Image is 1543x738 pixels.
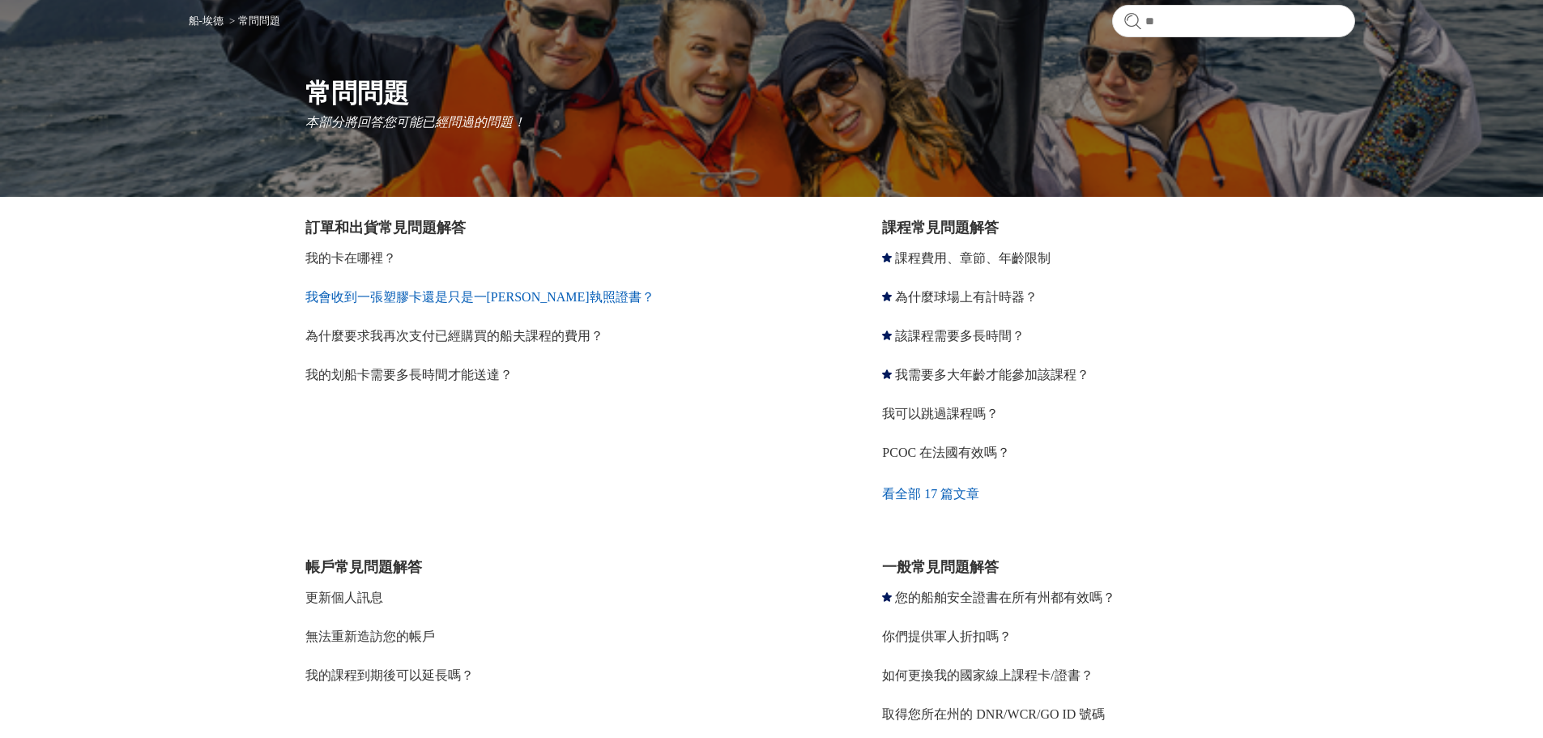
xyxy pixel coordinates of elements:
[882,472,1354,516] a: 看全部 17 篇文章
[882,220,999,236] a: 課程常見問題解答
[305,220,466,236] a: 訂單和出貨常見問題解答
[189,15,227,27] li: 船-埃德
[895,591,1115,604] a: 您的船舶安全證書在所有州都有效嗎？
[305,368,513,382] a: 我的划船卡需要多長時間才能送達？
[882,707,1105,721] a: 取得您所在州的 DNR/WCR/GO ID 號碼
[882,292,892,301] svg: 推廣文章
[305,115,526,129] font: 本部分將回答您可能已經問過的問題！
[189,15,224,27] a: 船-埃德
[305,290,654,304] a: 我會收到一張塑膠卡還是只是一[PERSON_NAME]執照證書？
[305,629,435,643] a: 無法重新造訪您的帳戶
[882,487,979,501] font: 看全部 17 篇文章
[882,559,999,575] a: 一般常見問題解答
[895,368,1089,382] a: 我需要多大年齡才能參加該課程？
[305,329,603,343] a: 為什麼要求我再次支付已經購買的船夫課程的費用？
[226,15,280,27] li: 常問問題
[882,446,1010,459] a: PCOC 在法國有效嗎？
[895,290,1038,304] a: 為什麼球場上有計時器？
[882,331,892,340] svg: 推廣文章
[895,329,1025,343] a: 該課程需要多長時間？
[305,559,422,575] a: 帳戶常見問題解答
[882,369,892,379] svg: 推廣文章
[305,251,396,265] a: 我的卡在哪裡？
[882,629,1012,643] a: 你們提供軍人折扣嗎？
[895,251,1051,265] a: 課程費用、章節、年齡限制
[1112,5,1355,37] input: 搜尋
[305,591,383,604] a: 更新個人訊息
[305,79,409,108] font: 常問問題
[882,253,892,262] svg: 推廣文章
[882,592,892,602] svg: 推廣文章
[305,668,474,682] a: 我的課程到期後可以延長嗎？
[238,15,280,27] font: 常問問題
[882,407,999,420] a: 我可以跳過課程嗎？
[882,668,1093,682] a: 如何更換我的國家線上課程卡/證書？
